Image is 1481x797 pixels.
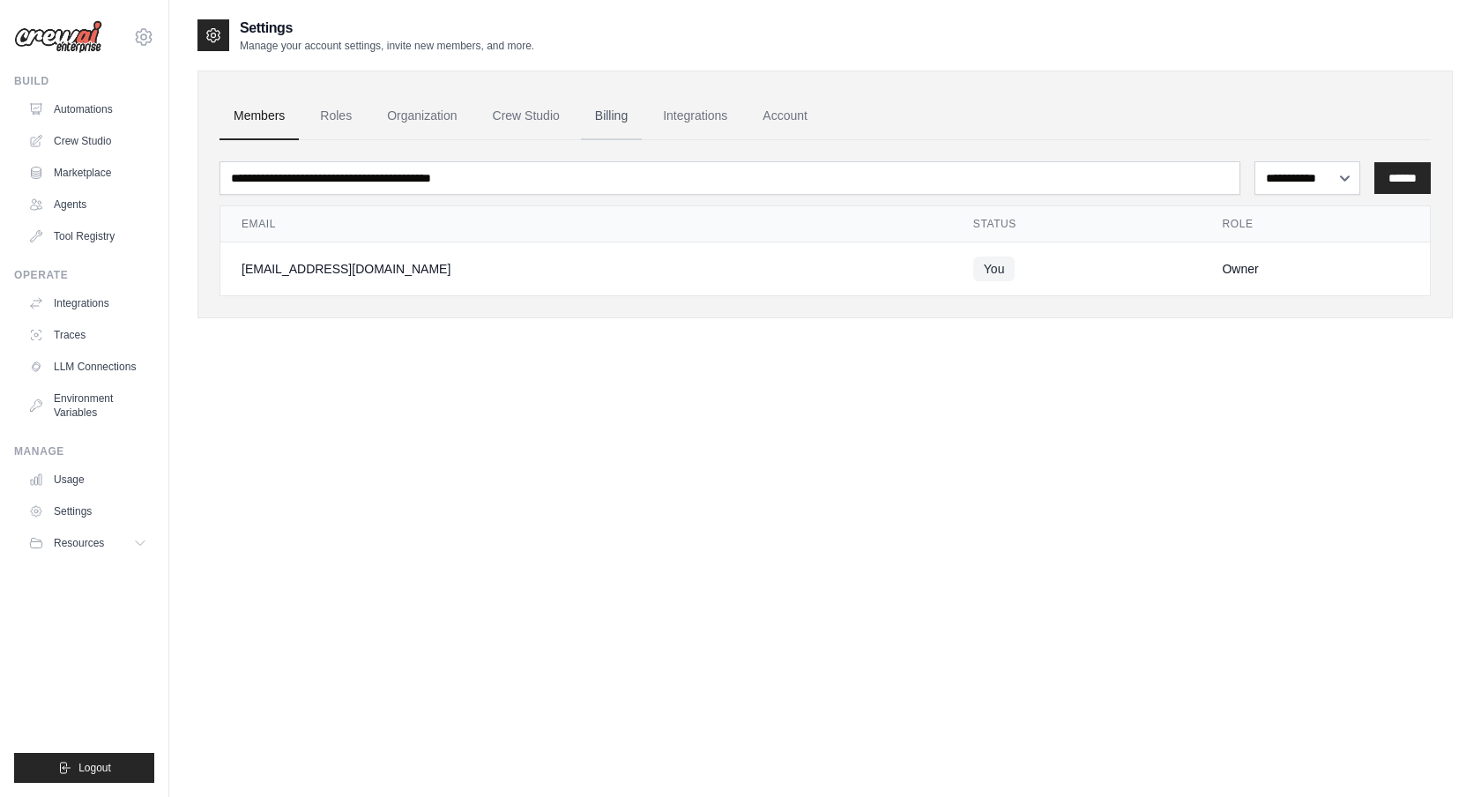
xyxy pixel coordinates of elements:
a: Integrations [21,289,154,317]
div: Manage [14,444,154,458]
a: Environment Variables [21,384,154,427]
div: Owner [1222,260,1409,278]
p: Manage your account settings, invite new members, and more. [240,39,534,53]
th: Role [1201,206,1430,242]
th: Status [952,206,1202,242]
a: Usage [21,466,154,494]
a: Tool Registry [21,222,154,250]
a: Marketplace [21,159,154,187]
th: Email [220,206,952,242]
a: Agents [21,190,154,219]
div: [EMAIL_ADDRESS][DOMAIN_NAME] [242,260,931,278]
a: Organization [373,93,471,140]
a: Members [220,93,299,140]
img: Logo [14,20,102,54]
div: Operate [14,268,154,282]
a: Account [748,93,822,140]
a: Settings [21,497,154,525]
a: Crew Studio [479,93,574,140]
a: Crew Studio [21,127,154,155]
a: Traces [21,321,154,349]
span: Logout [78,761,111,775]
button: Logout [14,753,154,783]
h2: Settings [240,18,534,39]
a: Billing [581,93,642,140]
a: Integrations [649,93,741,140]
span: Resources [54,536,104,550]
span: You [973,257,1016,281]
a: Roles [306,93,366,140]
div: Build [14,74,154,88]
a: LLM Connections [21,353,154,381]
button: Resources [21,529,154,557]
a: Automations [21,95,154,123]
